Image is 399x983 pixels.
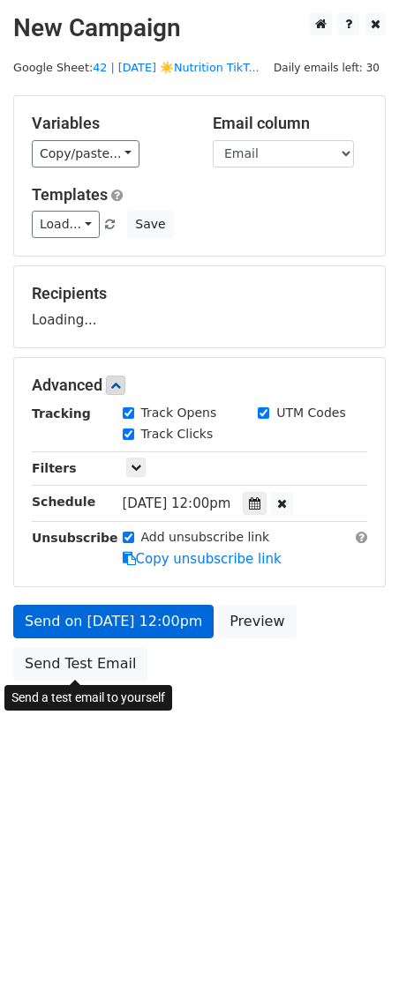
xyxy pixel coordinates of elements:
[13,605,214,638] a: Send on [DATE] 12:00pm
[123,551,282,567] a: Copy unsubscribe link
[32,531,118,545] strong: Unsubscribe
[32,185,108,204] a: Templates
[32,140,139,168] a: Copy/paste...
[13,61,260,74] small: Google Sheet:
[13,647,147,681] a: Send Test Email
[32,211,100,238] a: Load...
[311,898,399,983] iframe: Chat Widget
[218,605,296,638] a: Preview
[123,495,231,511] span: [DATE] 12:00pm
[32,284,367,303] h5: Recipients
[4,685,172,711] div: Send a test email to yourself
[213,114,367,133] h5: Email column
[267,61,386,74] a: Daily emails left: 30
[32,284,367,330] div: Loading...
[267,58,386,78] span: Daily emails left: 30
[276,404,345,422] label: UTM Codes
[32,406,91,421] strong: Tracking
[141,404,217,422] label: Track Opens
[32,376,367,395] h5: Advanced
[127,211,173,238] button: Save
[13,13,386,43] h2: New Campaign
[141,425,214,443] label: Track Clicks
[32,114,186,133] h5: Variables
[93,61,259,74] a: 42 | [DATE] ☀️Nutrition TikT...
[32,495,95,509] strong: Schedule
[32,461,77,475] strong: Filters
[141,528,270,547] label: Add unsubscribe link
